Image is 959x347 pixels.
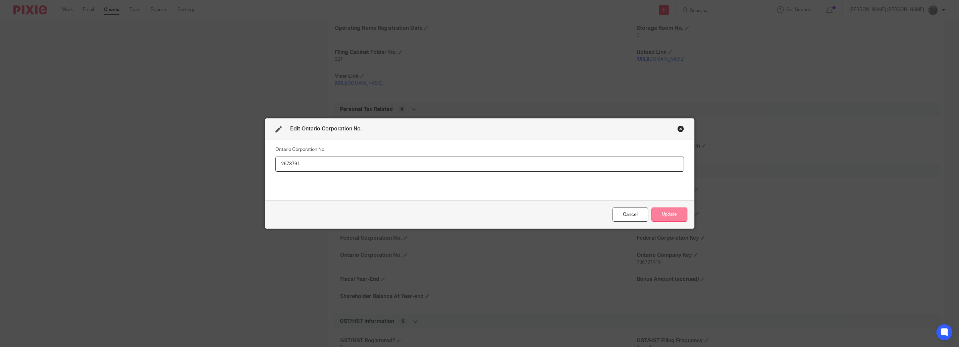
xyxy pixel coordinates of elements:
[275,157,684,172] input: Ontario Corporation No.
[677,125,684,132] div: Close this dialog window
[275,146,325,153] label: Ontario Corporation No.
[651,208,687,222] button: Update
[612,208,648,222] div: Close this dialog window
[290,126,362,131] span: Edit Ontario Corporation No.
